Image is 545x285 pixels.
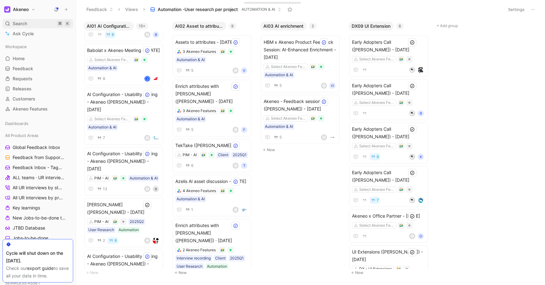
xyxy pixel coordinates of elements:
[264,98,337,113] span: Akeneo - Feedback session ([PERSON_NAME]) - [DATE]
[13,66,33,72] span: Feedback
[88,124,116,130] div: Automation & AI
[218,152,228,158] div: Client
[309,23,316,29] div: 2
[410,234,414,238] div: M
[172,22,226,31] button: AI02 Asset to attributes
[130,219,144,225] div: 2025Q2
[359,186,395,193] div: Select Akeneo Features
[169,19,258,280] div: AI02 Asset to attributes9New
[191,69,193,72] span: 5
[13,195,65,201] span: All UR interviews by projects
[6,265,70,280] div: Check our to save all your data in time.
[84,147,163,196] a: AI Configuration - Usability testing - Akeneo ([PERSON_NAME]) - [DATE]PIM - AIAutomation & AI13MB
[3,74,73,83] a: Requests
[94,175,108,181] div: PIM - AI
[322,83,326,88] div: M
[103,187,107,191] span: 13
[191,208,193,212] span: 1
[145,136,149,140] div: M
[264,38,337,61] span: HBM x Akeneo Product Feedback Session: AI-Enhanced Enrichment - [DATE]
[3,119,73,128] div: Dashboards
[349,209,428,243] a: Akeneo x Office Partner - [DATE]Select Akeneo FeaturesMO
[105,31,115,38] button: 8
[3,131,73,273] div: All Product AreasGlobal Feedback InboxFeedback from Support TeamFeedback Inbox - TaggingALL teams...
[173,80,251,136] a: Enrich attributes with [PERSON_NAME] ([PERSON_NAME]) - [DATE]3 Akeneo FeaturesAutomation & AI5MF
[145,32,149,37] div: M
[241,127,247,133] div: F
[13,235,48,241] span: Jobs-to-be-done
[3,104,73,114] a: Akeneo Features
[84,269,167,276] button: New
[94,57,130,63] div: Select Akeneo Features
[183,48,216,55] div: 3 Akeneo Features
[94,219,108,225] div: PIM - AI
[177,57,205,63] div: Automation & AI
[88,227,114,233] div: User Research
[84,5,116,14] button: Feedback
[352,125,425,140] span: Early Adopters Call ([PERSON_NAME]) - [DATE]
[153,237,159,244] img: logo
[13,144,60,151] span: Global Feedback Inbox
[112,33,114,37] span: 8
[13,76,32,82] span: Requests
[418,197,424,203] img: logo
[191,128,193,132] span: 5
[13,106,48,112] span: Akeneo Features
[349,269,432,276] button: New
[96,134,106,141] button: 7
[5,120,28,127] span: Dashboards
[183,108,216,114] div: 3 Akeneo Features
[183,247,216,253] div: 2 Akeneo Features
[153,135,159,141] img: logo
[4,6,10,13] img: Akeneo
[242,6,275,13] span: AUTOMATION & AI
[260,22,307,31] button: AI03 AI enrichment
[94,116,130,122] div: Select Akeneo Features
[352,248,425,263] span: UI Extensions ([PERSON_NAME]) - [DATE]
[175,222,249,244] span: Enrich attributes with [PERSON_NAME] ([PERSON_NAME]) · [DATE]
[173,219,251,284] a: Enrich attributes with [PERSON_NAME] ([PERSON_NAME]) · [DATE]2 Akeneo FeaturesInterview recording...
[261,36,340,92] a: HBM x Akeneo Product Feedback Session: AI-Enhanced Enrichment - [DATE]Select Akeneo FeaturesAutom...
[329,83,336,89] div: H
[3,173,73,182] a: ALL teams · UR interviews
[114,239,117,242] span: 8
[122,5,141,14] button: Views
[265,123,293,130] div: Automation & AI
[87,150,160,173] span: AI Configuration - Usability testing - Akeneo ([PERSON_NAME]) - [DATE]
[13,55,25,62] span: Home
[370,153,380,160] button: 8
[5,132,38,139] span: All Product Areas
[3,163,73,172] a: Feedback Inbox - Tagging
[352,212,425,220] span: Akeneo x Office Partner - [DATE]
[103,136,105,140] span: 7
[13,154,65,161] span: Feedback from Support Team
[87,23,131,29] span: AI01 AI Configuration
[418,67,424,73] img: logo
[3,19,73,28] div: Search⌘K
[233,68,238,73] div: M
[3,64,73,73] a: Feedback
[505,5,527,14] button: Settings
[352,23,390,29] span: DX09 UI Extension
[271,115,306,122] div: Select Akeneo Features
[359,100,395,106] div: Select Akeneo Features
[352,38,425,54] span: Early Adopters Call ([PERSON_NAME]) - [DATE]
[147,5,284,14] button: Automation -User research per projectAUTOMATION & AI
[13,30,34,37] span: Ask Cycle
[272,134,283,141] button: 5
[130,175,158,181] div: Automation & AI
[145,187,149,191] div: M
[96,75,107,82] button: 8
[13,225,45,231] span: JTBD Database
[183,152,197,158] div: PIM - AI
[13,86,32,92] span: Releases
[377,155,379,159] span: 8
[136,23,148,29] div: 15+
[175,142,249,149] span: TekTake ([PERSON_NAME])
[207,263,227,270] div: Automation
[418,154,424,160] div: K
[13,164,65,171] span: Feedback Inbox - Tagging
[215,255,226,261] div: Client
[272,82,283,89] button: 5
[258,19,346,157] div: AI03 AI enrichment2New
